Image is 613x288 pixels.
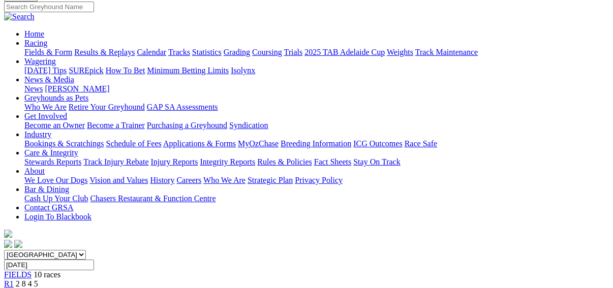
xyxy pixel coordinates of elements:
a: Tracks [168,48,190,56]
a: Care & Integrity [24,148,78,157]
a: Fact Sheets [314,157,351,166]
span: 10 races [34,270,60,279]
a: Minimum Betting Limits [147,66,229,75]
a: 2025 TAB Adelaide Cup [304,48,385,56]
a: Bar & Dining [24,185,69,194]
a: Fields & Form [24,48,72,56]
a: Become an Owner [24,121,85,130]
div: Get Involved [24,121,609,130]
a: Trials [284,48,302,56]
a: History [150,176,174,184]
a: Race Safe [404,139,437,148]
a: MyOzChase [238,139,279,148]
div: Bar & Dining [24,194,609,203]
input: Select date [4,260,94,270]
a: Careers [176,176,201,184]
a: Privacy Policy [295,176,343,184]
img: logo-grsa-white.png [4,230,12,238]
div: News & Media [24,84,609,93]
div: Care & Integrity [24,157,609,167]
a: Racing [24,39,47,47]
a: Home [24,29,44,38]
a: Applications & Forms [163,139,236,148]
img: facebook.svg [4,240,12,248]
a: ICG Outcomes [353,139,402,148]
a: GAP SA Assessments [147,103,218,111]
div: Greyhounds as Pets [24,103,609,112]
a: Greyhounds as Pets [24,93,88,102]
a: Schedule of Fees [106,139,161,148]
a: Statistics [192,48,222,56]
img: twitter.svg [14,240,22,248]
a: Stewards Reports [24,157,81,166]
div: Wagering [24,66,609,75]
a: FIELDS [4,270,32,279]
a: Vision and Values [89,176,148,184]
a: Injury Reports [150,157,198,166]
a: [PERSON_NAME] [45,84,109,93]
a: News & Media [24,75,74,84]
div: Racing [24,48,609,57]
a: R1 [4,279,14,288]
a: [DATE] Tips [24,66,67,75]
a: Isolynx [231,66,255,75]
a: Cash Up Your Club [24,194,88,203]
a: Chasers Restaurant & Function Centre [90,194,216,203]
a: Get Involved [24,112,67,120]
a: Become a Trainer [87,121,145,130]
a: Who We Are [24,103,67,111]
input: Search [4,2,94,12]
div: Industry [24,139,609,148]
span: 2 8 4 5 [16,279,38,288]
a: Results & Replays [74,48,135,56]
a: How To Bet [106,66,145,75]
a: Coursing [252,48,282,56]
a: Rules & Policies [257,157,312,166]
a: Wagering [24,57,56,66]
a: SUREpick [69,66,103,75]
img: Search [4,12,35,21]
a: Track Injury Rebate [83,157,148,166]
a: We Love Our Dogs [24,176,87,184]
a: Grading [224,48,250,56]
a: Who We Are [203,176,246,184]
a: Contact GRSA [24,203,73,212]
a: Bookings & Scratchings [24,139,104,148]
a: News [24,84,43,93]
a: Retire Your Greyhound [69,103,145,111]
a: Track Maintenance [415,48,478,56]
a: About [24,167,45,175]
a: Purchasing a Greyhound [147,121,227,130]
a: Breeding Information [281,139,351,148]
a: Login To Blackbook [24,212,91,221]
div: About [24,176,609,185]
a: Syndication [229,121,268,130]
a: Weights [387,48,413,56]
a: Calendar [137,48,166,56]
a: Strategic Plan [248,176,293,184]
a: Integrity Reports [200,157,255,166]
a: Stay On Track [353,157,400,166]
a: Industry [24,130,51,139]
